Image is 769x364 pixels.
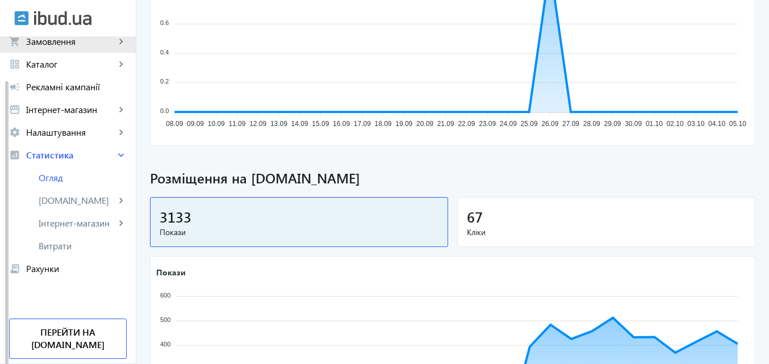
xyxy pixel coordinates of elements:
[26,58,115,70] span: Каталог
[687,120,704,128] tspan: 03.10
[604,120,621,128] tspan: 29.09
[9,81,20,93] mat-icon: campaign
[115,36,127,47] mat-icon: keyboard_arrow_right
[187,120,204,128] tspan: 09.09
[115,104,127,115] mat-icon: keyboard_arrow_right
[39,195,115,206] span: [DOMAIN_NAME]
[312,120,329,128] tspan: 15.09
[160,227,438,238] span: Покази
[9,127,20,138] mat-icon: settings
[26,149,115,161] span: Статистика
[156,267,186,278] text: Покази
[583,120,600,128] tspan: 28.09
[160,207,191,226] span: 3133
[458,120,475,128] tspan: 22.09
[115,195,127,206] mat-icon: keyboard_arrow_right
[9,319,127,359] a: Перейти на [DOMAIN_NAME]
[26,104,115,115] span: Інтернет-магазин
[228,120,245,128] tspan: 11.09
[500,120,517,128] tspan: 24.09
[375,120,392,128] tspan: 18.09
[467,207,483,226] span: 67
[9,36,20,47] mat-icon: shopping_cart
[208,120,225,128] tspan: 10.09
[160,292,170,299] tspan: 600
[9,149,20,161] mat-icon: analytics
[291,120,308,128] tspan: 14.09
[249,120,266,128] tspan: 12.09
[26,263,127,274] span: Рахунки
[115,58,127,70] mat-icon: keyboard_arrow_right
[39,240,127,252] span: Витрати
[26,127,115,138] span: Налаштування
[333,120,350,128] tspan: 16.09
[39,217,115,229] span: Інтернет-магазин
[467,227,746,238] span: Кліки
[115,217,127,229] mat-icon: keyboard_arrow_right
[541,120,558,128] tspan: 26.09
[9,263,20,274] mat-icon: receipt_long
[354,120,371,128] tspan: 17.09
[437,120,454,128] tspan: 21.09
[479,120,496,128] tspan: 23.09
[625,120,642,128] tspan: 30.09
[9,104,20,115] mat-icon: storefront
[395,120,412,128] tspan: 19.09
[115,149,127,161] mat-icon: keyboard_arrow_right
[160,78,169,85] tspan: 0.2
[160,316,170,323] tspan: 500
[521,120,538,128] tspan: 25.09
[160,341,170,348] tspan: 400
[26,36,115,47] span: Замовлення
[562,120,579,128] tspan: 27.09
[729,120,746,128] tspan: 05.10
[150,169,755,188] span: Розміщення на [DOMAIN_NAME]
[160,19,169,26] tspan: 0.6
[416,120,433,128] tspan: 20.09
[160,48,169,55] tspan: 0.4
[708,120,725,128] tspan: 04.10
[39,172,127,183] span: Огляд
[166,120,183,128] tspan: 08.09
[270,120,287,128] tspan: 13.09
[26,81,127,93] span: Рекламні кампанії
[14,11,29,26] img: ibud.svg
[160,107,169,114] tspan: 0.0
[667,120,684,128] tspan: 02.10
[115,127,127,138] mat-icon: keyboard_arrow_right
[9,58,20,70] mat-icon: grid_view
[646,120,663,128] tspan: 01.10
[34,11,91,26] img: ibud_text.svg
